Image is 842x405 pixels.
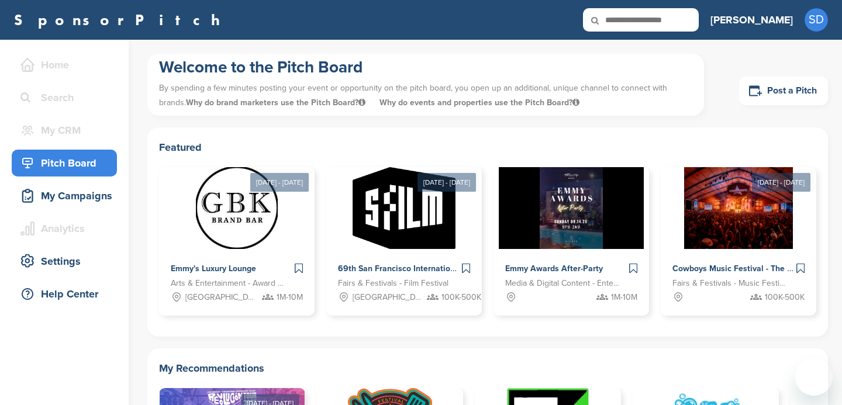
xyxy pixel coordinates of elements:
div: Pitch Board [18,153,117,174]
a: [DATE] - [DATE] Sponsorpitch & Cowboys Music Festival - The Largest 11 Day Music Festival in [GEO... [661,148,816,316]
span: Why do events and properties use the Pitch Board? [379,98,579,108]
iframe: Botón para iniciar la ventana de mensajería [795,358,833,396]
img: Sponsorpitch & [684,167,793,249]
a: Search [12,84,117,111]
img: Sponsorpitch & [353,167,455,249]
span: 1M-10M [611,291,637,304]
a: My CRM [12,117,117,144]
div: [DATE] - [DATE] [417,173,476,192]
a: [PERSON_NAME] [710,7,793,33]
span: [GEOGRAPHIC_DATA], [GEOGRAPHIC_DATA] [185,291,257,304]
div: My CRM [18,120,117,141]
a: Sponsorpitch & Emmy Awards After-Party Media & Digital Content - Entertainment 1M-10M [494,167,649,316]
span: 1M-10M [277,291,303,304]
a: My Campaigns [12,182,117,209]
a: SponsorPitch [14,12,227,27]
img: Sponsorpitch & [499,167,644,249]
div: My Campaigns [18,185,117,206]
span: Emmy Awards After-Party [505,264,603,274]
div: Settings [18,251,117,272]
div: Search [18,87,117,108]
span: Arts & Entertainment - Award Show [171,277,285,290]
img: Sponsorpitch & [196,167,278,249]
div: Home [18,54,117,75]
span: Fairs & Festivals - Film Festival [338,277,448,290]
div: [DATE] - [DATE] [752,173,810,192]
a: [DATE] - [DATE] Sponsorpitch & 69th San Francisco International Film Festival Fairs & Festivals -... [326,148,482,316]
a: Home [12,51,117,78]
span: Fairs & Festivals - Music Festival [672,277,787,290]
span: 100K-500K [441,291,481,304]
a: Help Center [12,281,117,307]
a: Settings [12,248,117,275]
span: Emmy's Luxury Lounge [171,264,256,274]
h1: Welcome to the Pitch Board [159,57,692,78]
span: Why do brand marketers use the Pitch Board? [186,98,368,108]
div: Help Center [18,283,117,304]
span: Media & Digital Content - Entertainment [505,277,620,290]
div: [DATE] - [DATE] [250,173,309,192]
a: Pitch Board [12,150,117,176]
h3: [PERSON_NAME] [710,12,793,28]
a: [DATE] - [DATE] Sponsorpitch & Emmy's Luxury Lounge Arts & Entertainment - Award Show [GEOGRAPHIC... [159,148,315,316]
h2: Featured [159,139,816,155]
span: 69th San Francisco International Film Festival [338,264,513,274]
a: Analytics [12,215,117,242]
span: SD [805,8,828,32]
p: By spending a few minutes posting your event or opportunity on the pitch board, you open up an ad... [159,78,692,113]
h2: My Recommendations [159,360,816,376]
span: [GEOGRAPHIC_DATA], [GEOGRAPHIC_DATA] [353,291,424,304]
span: 100K-500K [765,291,805,304]
a: Post a Pitch [739,77,828,105]
div: Analytics [18,218,117,239]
